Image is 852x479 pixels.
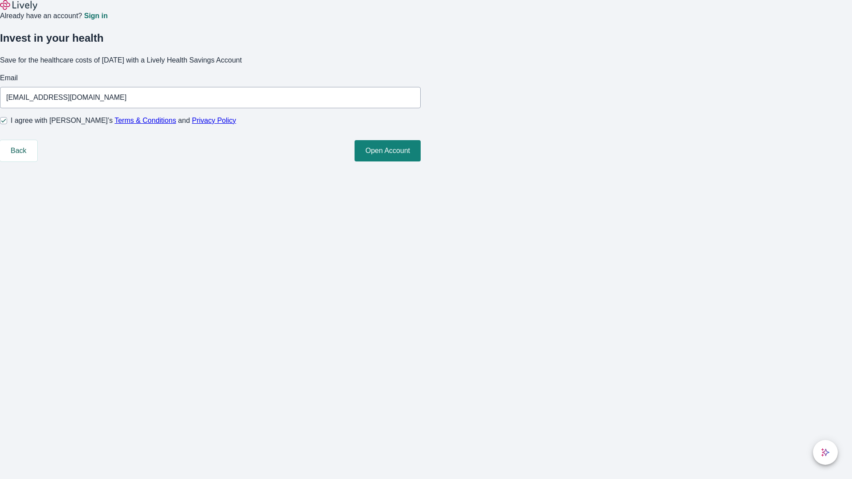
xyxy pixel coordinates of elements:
a: Terms & Conditions [114,117,176,124]
span: I agree with [PERSON_NAME]’s and [11,115,236,126]
svg: Lively AI Assistant [821,448,830,457]
a: Sign in [84,12,107,20]
button: chat [813,440,838,465]
button: Open Account [355,140,421,161]
a: Privacy Policy [192,117,237,124]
